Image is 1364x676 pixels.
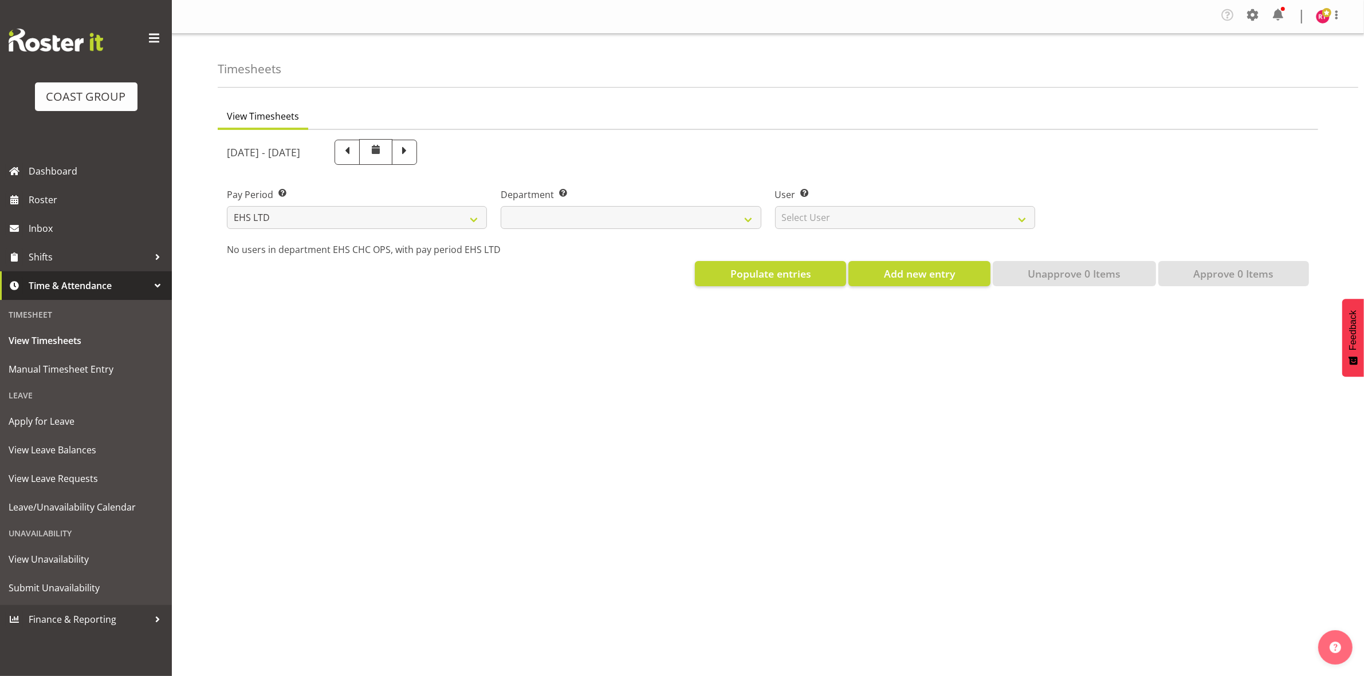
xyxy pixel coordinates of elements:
span: View Unavailability [9,551,163,568]
span: Leave/Unavailability Calendar [9,499,163,516]
a: View Timesheets [3,326,169,355]
span: Manual Timesheet Entry [9,361,163,378]
span: View Timesheets [227,109,299,123]
div: Unavailability [3,521,169,545]
img: Rosterit website logo [9,29,103,52]
span: Time & Attendance [29,277,149,294]
div: COAST GROUP [46,88,126,105]
span: Finance & Reporting [29,611,149,628]
a: Submit Unavailability [3,574,169,602]
span: Inbox [29,220,166,237]
a: Manual Timesheet Entry [3,355,169,384]
div: Timesheet [3,303,169,326]
span: Dashboard [29,163,166,180]
span: Feedback [1348,310,1358,350]
a: View Unavailability [3,545,169,574]
a: Apply for Leave [3,407,169,436]
h4: Timesheets [218,62,281,76]
span: Apply for Leave [9,413,163,430]
a: Leave/Unavailability Calendar [3,493,169,521]
a: View Leave Requests [3,464,169,493]
a: View Leave Balances [3,436,169,464]
span: Shifts [29,248,149,266]
button: Feedback - Show survey [1342,299,1364,377]
span: Submit Unavailability [9,579,163,596]
img: reuben-thomas8009.jpg [1316,10,1330,23]
span: View Timesheets [9,332,163,349]
div: Leave [3,384,169,407]
img: help-xxl-2.png [1330,642,1341,653]
span: View Leave Requests [9,470,163,487]
span: View Leave Balances [9,441,163,458]
span: Roster [29,191,166,208]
